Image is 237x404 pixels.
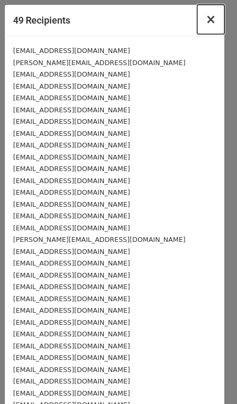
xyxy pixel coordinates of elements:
[13,70,130,78] small: [EMAIL_ADDRESS][DOMAIN_NAME]
[206,12,216,27] span: ×
[13,200,130,208] small: [EMAIL_ADDRESS][DOMAIN_NAME]
[13,306,130,314] small: [EMAIL_ADDRESS][DOMAIN_NAME]
[13,342,130,350] small: [EMAIL_ADDRESS][DOMAIN_NAME]
[13,354,130,362] small: [EMAIL_ADDRESS][DOMAIN_NAME]
[13,188,130,196] small: [EMAIL_ADDRESS][DOMAIN_NAME]
[13,177,130,185] small: [EMAIL_ADDRESS][DOMAIN_NAME]
[13,377,130,385] small: [EMAIL_ADDRESS][DOMAIN_NAME]
[185,354,237,404] iframe: Chat Widget
[13,318,130,326] small: [EMAIL_ADDRESS][DOMAIN_NAME]
[13,389,130,397] small: [EMAIL_ADDRESS][DOMAIN_NAME]
[13,283,130,291] small: [EMAIL_ADDRESS][DOMAIN_NAME]
[13,236,186,243] small: [PERSON_NAME][EMAIL_ADDRESS][DOMAIN_NAME]
[13,118,130,125] small: [EMAIL_ADDRESS][DOMAIN_NAME]
[13,330,130,338] small: [EMAIL_ADDRESS][DOMAIN_NAME]
[13,165,130,173] small: [EMAIL_ADDRESS][DOMAIN_NAME]
[13,259,130,267] small: [EMAIL_ADDRESS][DOMAIN_NAME]
[13,130,130,137] small: [EMAIL_ADDRESS][DOMAIN_NAME]
[13,94,130,102] small: [EMAIL_ADDRESS][DOMAIN_NAME]
[13,271,130,279] small: [EMAIL_ADDRESS][DOMAIN_NAME]
[13,224,130,232] small: [EMAIL_ADDRESS][DOMAIN_NAME]
[197,5,224,34] button: Close
[13,248,130,256] small: [EMAIL_ADDRESS][DOMAIN_NAME]
[13,59,186,67] small: [PERSON_NAME][EMAIL_ADDRESS][DOMAIN_NAME]
[13,153,130,161] small: [EMAIL_ADDRESS][DOMAIN_NAME]
[13,47,130,55] small: [EMAIL_ADDRESS][DOMAIN_NAME]
[13,106,130,114] small: [EMAIL_ADDRESS][DOMAIN_NAME]
[13,212,130,220] small: [EMAIL_ADDRESS][DOMAIN_NAME]
[13,141,130,149] small: [EMAIL_ADDRESS][DOMAIN_NAME]
[13,366,130,374] small: [EMAIL_ADDRESS][DOMAIN_NAME]
[13,13,70,27] h5: 49 Recipients
[13,82,130,90] small: [EMAIL_ADDRESS][DOMAIN_NAME]
[13,295,130,303] small: [EMAIL_ADDRESS][DOMAIN_NAME]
